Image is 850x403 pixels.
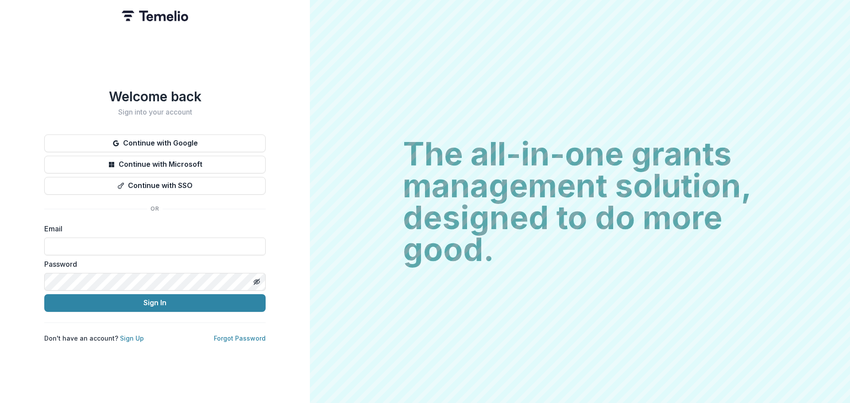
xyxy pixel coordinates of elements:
label: Password [44,259,260,269]
img: Temelio [122,11,188,21]
a: Forgot Password [214,334,266,342]
h2: Sign into your account [44,108,266,116]
h1: Welcome back [44,88,266,104]
button: Toggle password visibility [250,275,264,289]
button: Continue with Google [44,134,266,152]
p: Don't have an account? [44,334,144,343]
a: Sign Up [120,334,144,342]
button: Sign In [44,294,266,312]
button: Continue with Microsoft [44,156,266,173]
button: Continue with SSO [44,177,266,195]
label: Email [44,223,260,234]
